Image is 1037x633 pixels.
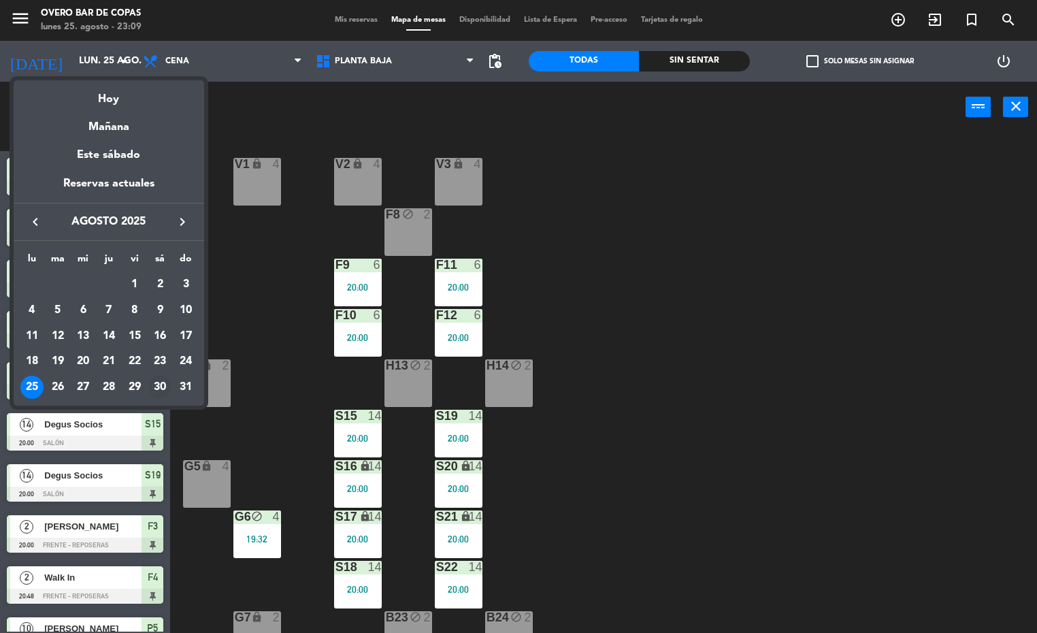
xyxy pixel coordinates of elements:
button: keyboard_arrow_right [170,213,195,231]
div: 10 [174,299,197,322]
td: 29 de agosto de 2025 [122,374,148,400]
div: 28 [97,376,120,399]
div: 30 [148,376,171,399]
td: 4 de agosto de 2025 [19,297,45,323]
td: 13 de agosto de 2025 [70,323,96,349]
td: 23 de agosto de 2025 [148,349,174,375]
td: 27 de agosto de 2025 [70,374,96,400]
th: sábado [148,251,174,272]
i: keyboard_arrow_left [27,214,44,230]
div: Hoy [14,80,204,108]
td: 28 de agosto de 2025 [96,374,122,400]
td: 6 de agosto de 2025 [70,297,96,323]
div: Este sábado [14,136,204,174]
div: 23 [148,351,171,374]
div: 14 [97,325,120,348]
div: 18 [20,351,44,374]
div: 4 [20,299,44,322]
td: 2 de agosto de 2025 [148,272,174,298]
div: 27 [71,376,95,399]
td: 24 de agosto de 2025 [173,349,199,375]
div: 8 [123,299,146,322]
div: 17 [174,325,197,348]
div: 12 [46,325,69,348]
div: 1 [123,273,146,296]
div: Reservas actuales [14,175,204,203]
th: martes [45,251,71,272]
div: 25 [20,376,44,399]
td: 17 de agosto de 2025 [173,323,199,349]
div: 3 [174,273,197,296]
div: 11 [20,325,44,348]
td: 10 de agosto de 2025 [173,297,199,323]
div: 26 [46,376,69,399]
th: lunes [19,251,45,272]
th: jueves [96,251,122,272]
td: AGO. [19,272,122,298]
td: 7 de agosto de 2025 [96,297,122,323]
td: 11 de agosto de 2025 [19,323,45,349]
th: domingo [173,251,199,272]
div: 16 [148,325,171,348]
td: 30 de agosto de 2025 [148,374,174,400]
td: 9 de agosto de 2025 [148,297,174,323]
div: 2 [148,273,171,296]
td: 18 de agosto de 2025 [19,349,45,375]
div: Mañana [14,108,204,136]
td: 26 de agosto de 2025 [45,374,71,400]
div: 13 [71,325,95,348]
div: 6 [71,299,95,322]
div: 21 [97,351,120,374]
div: 31 [174,376,197,399]
button: keyboard_arrow_left [23,213,48,231]
div: 7 [97,299,120,322]
th: miércoles [70,251,96,272]
td: 25 de agosto de 2025 [19,374,45,400]
div: 9 [148,299,171,322]
td: 14 de agosto de 2025 [96,323,122,349]
div: 22 [123,351,146,374]
i: keyboard_arrow_right [174,214,191,230]
td: 22 de agosto de 2025 [122,349,148,375]
div: 20 [71,351,95,374]
td: 19 de agosto de 2025 [45,349,71,375]
td: 12 de agosto de 2025 [45,323,71,349]
div: 19 [46,351,69,374]
td: 1 de agosto de 2025 [122,272,148,298]
td: 16 de agosto de 2025 [148,323,174,349]
div: 5 [46,299,69,322]
div: 24 [174,351,197,374]
td: 15 de agosto de 2025 [122,323,148,349]
div: 29 [123,376,146,399]
th: viernes [122,251,148,272]
td: 20 de agosto de 2025 [70,349,96,375]
td: 3 de agosto de 2025 [173,272,199,298]
div: 15 [123,325,146,348]
td: 5 de agosto de 2025 [45,297,71,323]
td: 8 de agosto de 2025 [122,297,148,323]
span: agosto 2025 [48,213,170,231]
td: 31 de agosto de 2025 [173,374,199,400]
td: 21 de agosto de 2025 [96,349,122,375]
